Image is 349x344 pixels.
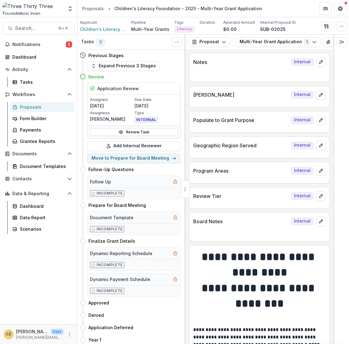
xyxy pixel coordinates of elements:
[316,191,326,201] button: edit
[90,97,133,103] p: Assigned
[337,37,347,47] button: Expand right
[172,37,182,47] button: Toggle View Cancelled Tasks
[2,40,74,49] button: Notifications2
[12,176,65,182] span: Contacts
[15,25,54,31] span: Search...
[131,20,146,25] p: Pipeline
[97,85,139,92] h5: Application Review
[2,65,74,74] button: Open Activity
[223,20,255,25] p: Awarded Amount
[66,331,73,338] button: More
[12,67,65,72] span: Activity
[323,37,333,47] button: View Attached Files
[12,151,65,157] span: Documents
[10,161,74,171] a: Document Templates
[20,203,70,209] div: Dashboard
[51,329,63,334] p: User
[88,166,134,173] h4: Follow-Up Questions
[90,103,133,109] p: [DATE]
[319,2,332,15] button: Partners
[20,79,70,85] div: Tasks
[291,167,313,174] span: Internal
[96,39,105,46] span: 0
[12,54,70,60] div: Dashboard
[16,335,63,340] p: [PERSON_NAME][EMAIL_ADDRESS][DOMAIN_NAME]
[193,192,289,200] p: Review Tier
[12,42,66,47] span: Notifications
[291,218,313,225] span: Internal
[20,104,70,110] div: Proposals
[10,201,74,211] a: Dashboard
[2,2,63,15] img: Three Thirty Three Foundation logo
[87,141,181,151] button: Add Internal Reviewer
[90,214,134,221] h5: Document Template
[260,26,286,32] p: SUB-02025
[90,116,133,122] p: [PERSON_NAME]
[81,39,94,44] h3: Tasks
[114,5,262,12] div: Children's Literacy Foundation - 2025 - Multi-Year Grant Application
[10,113,74,124] a: Form Builder
[223,26,237,32] p: $0.00
[80,4,265,13] nav: breadcrumb
[6,332,11,336] div: Christine Zachai
[20,163,70,170] div: Document Templates
[10,77,74,87] a: Tasks
[10,102,74,112] a: Proposals
[90,250,152,257] h5: Dynamic Reporting Schedule
[88,73,104,80] h4: Review
[20,115,70,122] div: Form Builder
[291,58,313,66] span: Internal
[80,26,126,32] a: Children's Literacy Foundation
[87,153,181,163] button: Move to Prepare for Board Meeting
[82,5,104,12] div: Proposals
[16,328,48,335] p: [PERSON_NAME]
[96,262,123,268] p: Incomplete
[88,52,124,59] h4: Previous Stages
[193,58,289,66] p: Notes
[90,178,111,185] h5: Follow Up
[12,191,65,196] span: Data & Reporting
[2,22,74,35] button: Search...
[88,337,101,343] h4: Year 1
[134,97,178,103] p: Due Date
[316,115,326,125] button: edit
[20,138,70,145] div: Grantee Reports
[200,20,215,25] p: Duration
[131,26,169,32] p: Multi-Year Grants
[96,226,123,232] p: Incomplete
[334,2,347,15] button: Get Help
[20,226,70,232] div: Scenarios
[80,20,97,25] p: Applicant
[66,2,74,15] button: Open entity switcher
[10,125,74,135] a: Payments
[2,52,74,62] a: Dashboard
[2,149,74,159] button: Open Documents
[20,214,70,221] div: Data Report
[291,142,313,149] span: Internal
[10,212,74,223] a: Data Report
[90,276,150,283] h5: Dynamic Payment Schedule
[188,37,230,47] button: Proposal
[10,224,74,234] a: Scenarios
[316,216,326,226] button: edit
[96,288,123,294] p: Incomplete
[177,27,192,31] span: Literacy
[88,202,146,208] h4: Prepare for Board Meeting
[193,91,289,99] p: [PERSON_NAME]
[2,90,74,99] button: Open Workflows
[134,103,178,109] p: [DATE]
[316,141,326,150] button: edit
[88,312,104,318] h4: Denied
[291,192,313,200] span: Internal
[57,25,69,32] div: ⌘ + K
[193,142,289,149] p: Geographic Region Served
[20,127,70,133] div: Payments
[10,136,74,146] a: Grantee Reports
[2,189,74,199] button: Open Data & Reporting
[80,4,106,13] a: Proposals
[134,110,178,116] p: Type
[236,37,321,47] button: Multi-Year Grant Application1
[12,92,65,97] span: Workflows
[260,20,296,25] p: Internal Proposal ID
